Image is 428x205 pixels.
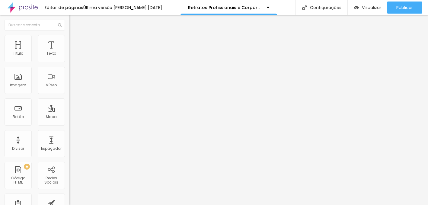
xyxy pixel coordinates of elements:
img: Icone [58,23,62,27]
div: Botão [13,115,24,119]
div: Código HTML [6,176,30,185]
div: Divisor [12,146,24,151]
button: Visualizar [348,2,387,14]
iframe: Editor [69,15,428,205]
div: Espaçador [41,146,62,151]
div: Vídeo [46,83,57,87]
img: view-1.svg [354,5,359,10]
div: Redes Sociais [39,176,63,185]
p: Retratos Profissionais e Corporativos no [GEOGRAPHIC_DATA] | [PERSON_NAME] [188,5,262,10]
button: Publicar [387,2,422,14]
input: Buscar elemento [5,20,65,30]
div: Última versão [PERSON_NAME] [DATE] [83,5,162,10]
div: Mapa [46,115,57,119]
div: Texto [46,51,56,56]
img: Icone [302,5,307,10]
div: Imagem [10,83,26,87]
div: Título [13,51,23,56]
span: Visualizar [362,5,381,10]
div: Editor de páginas [41,5,83,10]
span: Publicar [396,5,413,10]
